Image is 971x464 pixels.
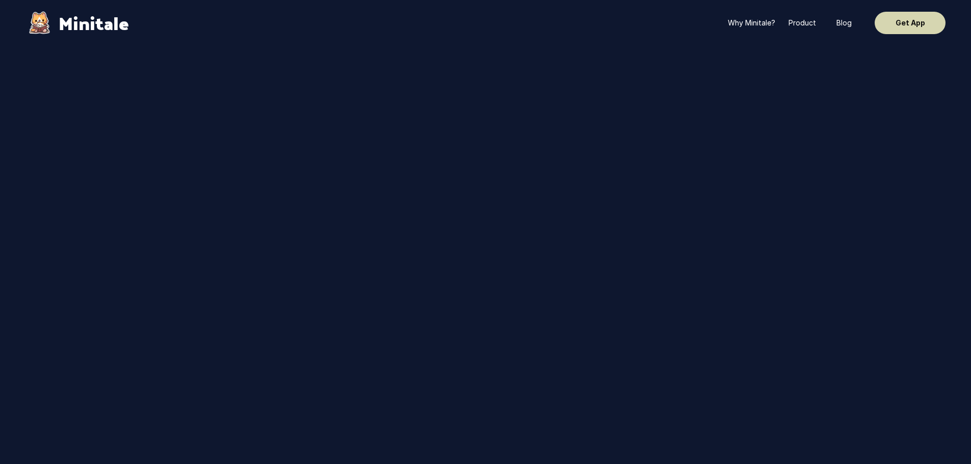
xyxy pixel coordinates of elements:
[789,18,816,28] a: Product
[730,18,774,28] a: Why Minitale?
[896,18,925,28] p: Get App
[25,9,54,37] img: Minitale
[789,18,816,28] p: Product
[831,18,857,28] a: Blog
[25,9,143,37] a: MinitaleMinitale
[836,18,852,28] p: Blog
[59,14,129,32] p: Minitale
[875,12,946,34] button: Get App
[728,18,775,28] p: Why Minitale?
